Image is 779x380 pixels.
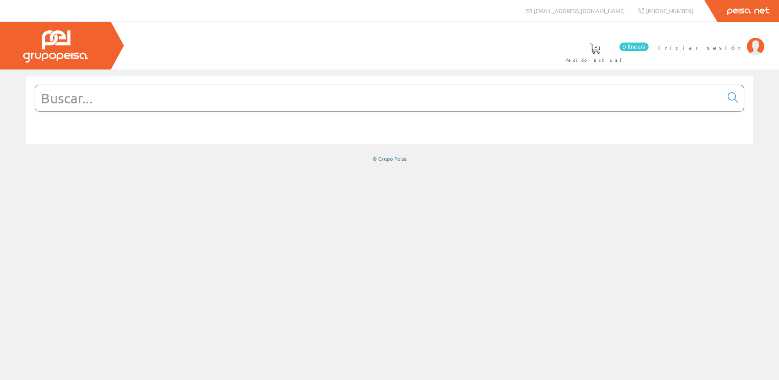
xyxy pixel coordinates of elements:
span: Iniciar sesión [658,43,742,52]
a: Iniciar sesión [658,36,764,44]
span: 0 línea/s [619,43,649,51]
span: [PHONE_NUMBER] [646,7,693,14]
img: Grupo Peisa [23,30,88,63]
span: Pedido actual [566,56,625,64]
span: [EMAIL_ADDRESS][DOMAIN_NAME] [534,7,625,14]
div: © Grupo Peisa [26,155,753,162]
input: Buscar... [35,85,722,111]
